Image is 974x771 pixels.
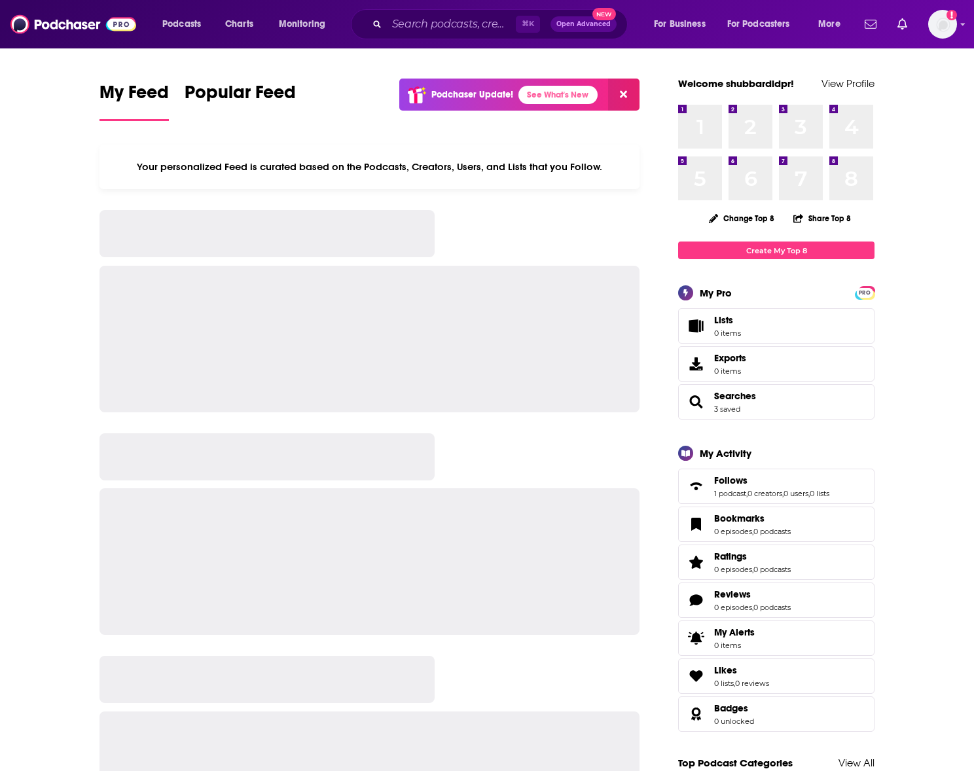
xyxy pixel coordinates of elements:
img: Podchaser - Follow, Share and Rate Podcasts [10,12,136,37]
div: My Activity [700,447,751,459]
a: Searches [714,390,756,402]
a: View Profile [821,77,875,90]
a: My Feed [99,81,169,121]
span: , [752,527,753,536]
p: Podchaser Update! [431,89,513,100]
a: Create My Top 8 [678,242,875,259]
span: PRO [857,288,873,298]
div: Search podcasts, credits, & more... [363,9,640,39]
span: My Alerts [683,629,709,647]
span: For Podcasters [727,15,790,33]
a: 0 users [784,489,808,498]
a: Top Podcast Categories [678,757,793,769]
span: , [746,489,748,498]
button: Open AdvancedNew [550,16,617,32]
a: Badges [683,705,709,723]
a: See What's New [518,86,598,104]
a: Likes [683,667,709,685]
a: 0 podcasts [753,527,791,536]
div: Your personalized Feed is curated based on the Podcasts, Creators, Users, and Lists that you Follow. [99,145,640,189]
a: 0 episodes [714,565,752,574]
span: Reviews [678,583,875,618]
span: 0 items [714,329,741,338]
span: Exports [714,352,746,364]
span: Charts [225,15,253,33]
input: Search podcasts, credits, & more... [387,14,516,35]
a: PRO [857,287,873,297]
span: Likes [678,658,875,694]
a: Bookmarks [683,515,709,533]
a: Reviews [683,591,709,609]
button: open menu [270,14,342,35]
a: Follows [714,475,829,486]
a: Popular Feed [185,81,296,121]
span: , [752,565,753,574]
a: Ratings [714,550,791,562]
button: open menu [719,14,809,35]
a: 1 podcast [714,489,746,498]
a: Show notifications dropdown [892,13,912,35]
button: open menu [809,14,857,35]
a: 0 podcasts [753,603,791,612]
span: Exports [683,355,709,373]
a: 0 lists [714,679,734,688]
button: Share Top 8 [793,206,852,231]
span: Likes [714,664,737,676]
span: Monitoring [279,15,325,33]
span: 0 items [714,367,746,376]
span: Podcasts [162,15,201,33]
a: 0 episodes [714,603,752,612]
span: Lists [683,317,709,335]
span: My Alerts [714,626,755,638]
span: Open Advanced [556,21,611,27]
a: View All [839,757,875,769]
a: 0 reviews [735,679,769,688]
span: Lists [714,314,741,326]
span: My Feed [99,81,169,111]
a: Likes [714,664,769,676]
a: 0 lists [810,489,829,498]
img: User Profile [928,10,957,39]
a: 3 saved [714,404,740,414]
button: Change Top 8 [701,210,782,226]
a: Welcome shubbardidpr! [678,77,794,90]
a: 0 creators [748,489,782,498]
span: Bookmarks [678,507,875,542]
a: Badges [714,702,754,714]
span: New [592,8,616,20]
span: Ratings [678,545,875,580]
a: Charts [217,14,261,35]
span: Bookmarks [714,512,765,524]
button: Show profile menu [928,10,957,39]
span: More [818,15,840,33]
div: My Pro [700,287,732,299]
span: Follows [678,469,875,504]
span: Reviews [714,588,751,600]
span: , [808,489,810,498]
span: , [734,679,735,688]
span: 0 items [714,641,755,650]
a: 0 episodes [714,527,752,536]
span: Popular Feed [185,81,296,111]
span: Logged in as shubbardidpr [928,10,957,39]
span: Badges [714,702,748,714]
a: Bookmarks [714,512,791,524]
span: Lists [714,314,733,326]
a: Searches [683,393,709,411]
a: Follows [683,477,709,495]
span: Searches [678,384,875,420]
span: ⌘ K [516,16,540,33]
a: Ratings [683,553,709,571]
a: Show notifications dropdown [859,13,882,35]
a: 0 unlocked [714,717,754,726]
span: Follows [714,475,748,486]
span: , [782,489,784,498]
button: open menu [645,14,722,35]
svg: Add a profile image [947,10,957,20]
a: Exports [678,346,875,382]
span: , [752,603,753,612]
span: Ratings [714,550,747,562]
